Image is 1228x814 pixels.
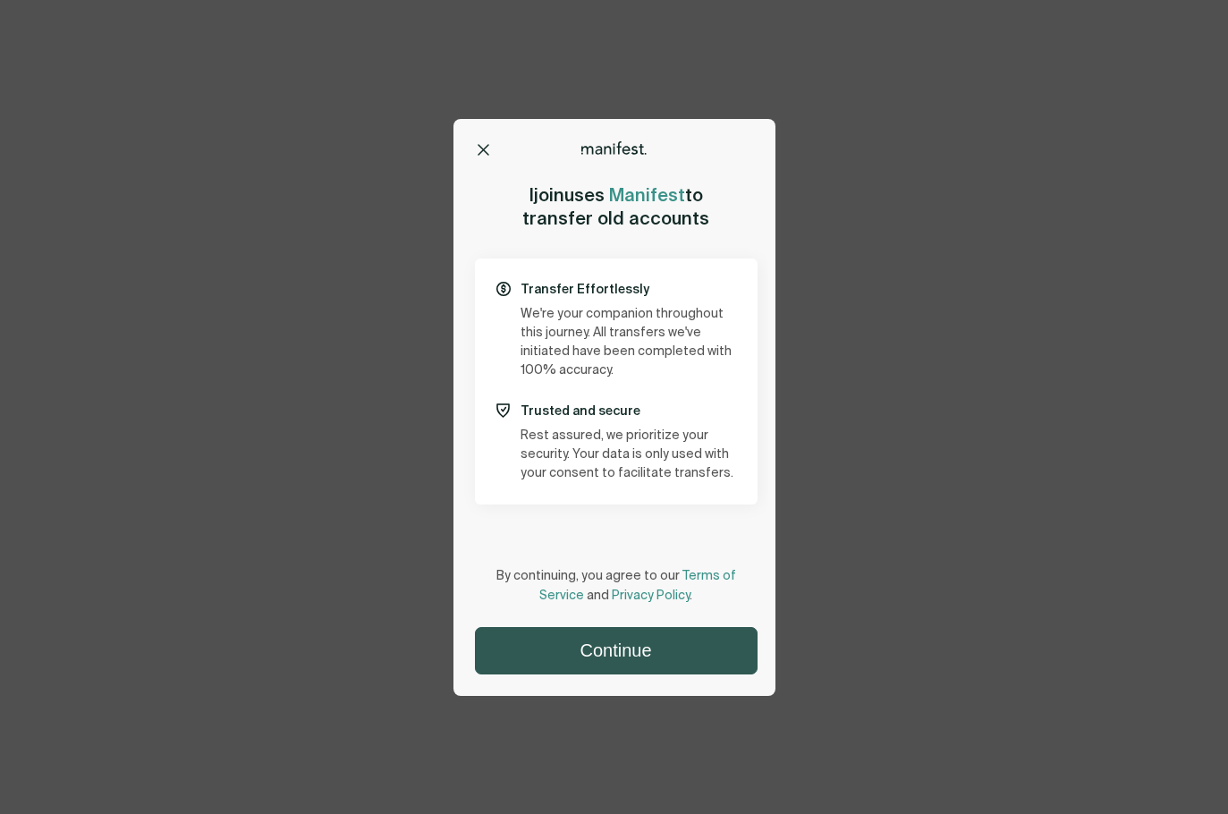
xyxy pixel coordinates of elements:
[522,183,709,230] h2: uses to transfer old accounts
[521,427,736,483] p: Rest assured, we prioritize your security. Your data is only used with your consent to facilitate...
[521,280,736,298] p: Transfer Effortlessly
[609,183,685,207] span: Manifest
[521,402,736,420] p: Trusted and secure
[476,628,757,674] button: Continue
[529,183,564,207] span: Ijoin
[475,566,758,606] p: By continuing, you agree to our and .
[521,305,736,380] p: We're your companion throughout this journey. All transfers we've initiated have been completed w...
[612,589,690,602] a: Privacy Policy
